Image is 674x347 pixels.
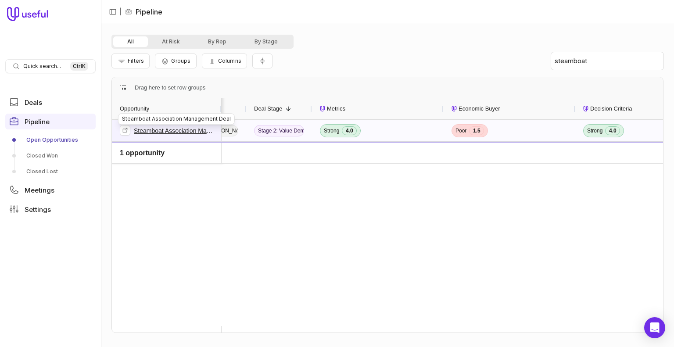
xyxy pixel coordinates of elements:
[118,113,235,125] div: Steamboat Association Management Deal
[5,165,96,179] a: Closed Lost
[240,36,292,47] button: By Stage
[5,201,96,217] a: Settings
[125,7,162,17] li: Pipeline
[590,104,632,114] span: Decision Criteria
[5,182,96,198] a: Meetings
[254,104,282,114] span: Deal Stage
[5,133,96,147] a: Open Opportunities
[25,99,42,106] span: Deals
[551,52,663,70] input: Press "/" to search within cells...
[252,54,272,69] button: Collapse all rows
[171,57,190,64] span: Groups
[155,54,196,68] button: Group Pipeline
[5,114,96,129] a: Pipeline
[106,5,119,18] button: Collapse sidebar
[644,317,665,338] div: Open Intercom Messenger
[134,125,214,136] a: Steamboat Association Management Deal
[25,118,50,125] span: Pipeline
[194,36,240,47] button: By Rep
[605,126,620,135] span: 4.0
[120,104,149,114] span: Opportunity
[459,104,500,114] span: Economic Buyer
[5,149,96,163] a: Closed Won
[587,127,602,134] span: Strong
[135,82,205,93] div: Row Groups
[25,206,51,213] span: Settings
[70,62,88,71] kbd: Ctrl K
[148,36,194,47] button: At Risk
[342,126,357,135] span: 4.0
[469,126,484,135] span: 1.5
[135,82,205,93] span: Drag here to set row groups
[119,7,122,17] span: |
[5,133,96,179] div: Pipeline submenu
[113,36,148,47] button: All
[455,127,466,134] span: Poor
[452,98,567,119] div: Economic Buyer
[218,57,241,64] span: Columns
[254,125,304,136] span: Stage 2: Value Demonstration
[327,104,345,114] span: Metrics
[25,187,54,193] span: Meetings
[5,94,96,110] a: Deals
[23,63,61,70] span: Quick search...
[128,57,144,64] span: Filters
[324,127,339,134] span: Strong
[202,54,247,68] button: Columns
[320,98,436,119] div: Metrics
[111,54,150,68] button: Filter Pipeline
